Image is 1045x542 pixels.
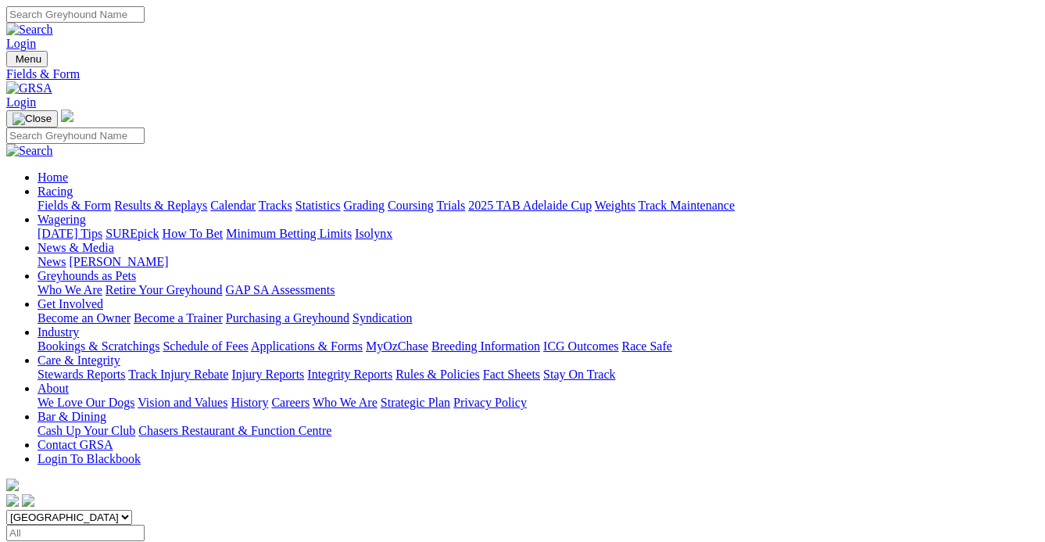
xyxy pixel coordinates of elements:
[106,227,159,240] a: SUREpick
[38,396,134,409] a: We Love Our Dogs
[6,479,19,491] img: logo-grsa-white.png
[38,368,1039,382] div: Care & Integrity
[114,199,207,212] a: Results & Replays
[163,339,248,353] a: Schedule of Fees
[38,368,125,381] a: Stewards Reports
[468,199,592,212] a: 2025 TAB Adelaide Cup
[106,283,223,296] a: Retire Your Greyhound
[38,438,113,451] a: Contact GRSA
[61,109,73,122] img: logo-grsa-white.png
[38,255,66,268] a: News
[6,127,145,144] input: Search
[38,241,114,254] a: News & Media
[6,494,19,507] img: facebook.svg
[38,297,103,310] a: Get Involved
[595,199,635,212] a: Weights
[621,339,671,353] a: Race Safe
[543,339,618,353] a: ICG Outcomes
[38,311,1039,325] div: Get Involved
[38,382,69,395] a: About
[128,368,228,381] a: Track Injury Rebate
[163,227,224,240] a: How To Bet
[6,525,145,541] input: Select date
[353,311,412,325] a: Syndication
[38,283,102,296] a: Who We Are
[134,311,223,325] a: Become a Trainer
[38,339,1039,354] div: Industry
[231,396,268,409] a: History
[355,227,392,240] a: Isolynx
[6,23,53,37] img: Search
[6,6,145,23] input: Search
[210,199,256,212] a: Calendar
[38,170,68,184] a: Home
[388,199,434,212] a: Coursing
[13,113,52,125] img: Close
[344,199,385,212] a: Grading
[38,199,111,212] a: Fields & Form
[313,396,378,409] a: Who We Are
[231,368,304,381] a: Injury Reports
[307,368,392,381] a: Integrity Reports
[6,110,58,127] button: Toggle navigation
[22,494,34,507] img: twitter.svg
[38,311,131,325] a: Become an Owner
[38,185,73,198] a: Racing
[38,396,1039,410] div: About
[381,396,450,409] a: Strategic Plan
[226,311,349,325] a: Purchasing a Greyhound
[138,396,227,409] a: Vision and Values
[38,325,79,339] a: Industry
[38,227,1039,241] div: Wagering
[6,37,36,50] a: Login
[6,67,1039,81] a: Fields & Form
[38,227,102,240] a: [DATE] Tips
[543,368,615,381] a: Stay On Track
[38,213,86,226] a: Wagering
[639,199,735,212] a: Track Maintenance
[6,144,53,158] img: Search
[259,199,292,212] a: Tracks
[138,424,331,437] a: Chasers Restaurant & Function Centre
[251,339,363,353] a: Applications & Forms
[38,199,1039,213] div: Racing
[38,283,1039,297] div: Greyhounds as Pets
[453,396,527,409] a: Privacy Policy
[271,396,310,409] a: Careers
[226,283,335,296] a: GAP SA Assessments
[366,339,428,353] a: MyOzChase
[69,255,168,268] a: [PERSON_NAME]
[6,51,48,67] button: Toggle navigation
[38,410,106,423] a: Bar & Dining
[38,424,135,437] a: Cash Up Your Club
[436,199,465,212] a: Trials
[38,339,159,353] a: Bookings & Scratchings
[38,255,1039,269] div: News & Media
[431,339,540,353] a: Breeding Information
[483,368,540,381] a: Fact Sheets
[16,53,41,65] span: Menu
[38,424,1039,438] div: Bar & Dining
[6,95,36,109] a: Login
[38,269,136,282] a: Greyhounds as Pets
[6,81,52,95] img: GRSA
[38,452,141,465] a: Login To Blackbook
[395,368,480,381] a: Rules & Policies
[295,199,341,212] a: Statistics
[38,354,120,367] a: Care & Integrity
[226,227,352,240] a: Minimum Betting Limits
